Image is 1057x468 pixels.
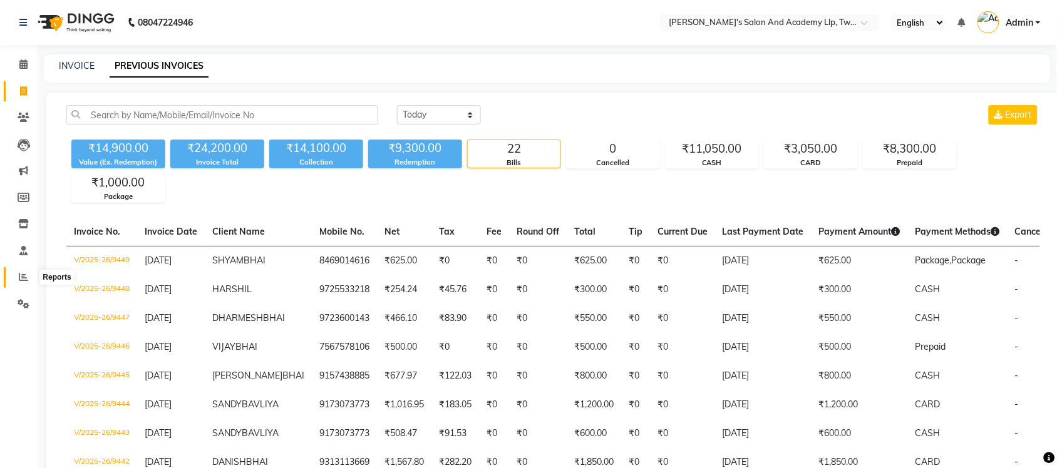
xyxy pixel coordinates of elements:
[509,275,567,304] td: ₹0
[1015,427,1019,439] span: -
[431,419,479,448] td: ₹91.53
[1015,456,1019,467] span: -
[864,140,956,158] div: ₹8,300.00
[71,140,165,157] div: ₹14,900.00
[72,191,165,202] div: Package
[715,362,812,390] td: [DATE]
[66,105,378,125] input: Search by Name/Mobile/Email/Invoice No
[1015,341,1019,352] span: -
[621,275,650,304] td: ₹0
[468,158,560,168] div: Bills
[479,246,509,275] td: ₹0
[915,226,1000,237] span: Payment Methods
[567,419,621,448] td: ₹600.00
[384,226,400,237] span: Net
[170,140,264,157] div: ₹24,200.00
[812,333,908,362] td: ₹500.00
[509,304,567,333] td: ₹0
[138,5,193,40] b: 08047224946
[765,140,857,158] div: ₹3,050.00
[715,275,812,304] td: [DATE]
[368,157,462,168] div: Redemption
[312,390,377,419] td: 9173073773
[66,390,137,419] td: V/2025-26/9444
[212,370,282,381] span: [PERSON_NAME]
[71,157,165,168] div: Value (Ex. Redemption)
[479,419,509,448] td: ₹0
[812,275,908,304] td: ₹300.00
[377,390,431,419] td: ₹1,016.95
[431,304,479,333] td: ₹83.90
[145,283,172,295] span: [DATE]
[145,255,172,266] span: [DATE]
[312,246,377,275] td: 8469014616
[621,390,650,419] td: ₹0
[431,333,479,362] td: ₹0
[509,333,567,362] td: ₹0
[487,226,502,237] span: Fee
[864,158,956,168] div: Prepaid
[915,341,946,352] span: Prepaid
[812,246,908,275] td: ₹625.00
[1015,399,1019,410] span: -
[431,246,479,275] td: ₹0
[915,255,952,266] span: Package,
[567,333,621,362] td: ₹500.00
[170,157,264,168] div: Invoice Total
[212,427,242,439] span: SANDY
[621,333,650,362] td: ₹0
[819,226,900,237] span: Payment Amount
[368,140,462,157] div: ₹9,300.00
[377,419,431,448] td: ₹508.47
[765,158,857,168] div: CARD
[715,390,812,419] td: [DATE]
[915,370,941,381] span: CASH
[59,60,95,71] a: INVOICE
[145,370,172,381] span: [DATE]
[212,283,252,295] span: HARSHIL
[312,333,377,362] td: 7567578106
[650,390,715,419] td: ₹0
[212,399,242,410] span: SANDY
[377,362,431,390] td: ₹677.97
[145,312,172,323] span: [DATE]
[567,304,621,333] td: ₹550.00
[145,456,172,467] span: [DATE]
[715,419,812,448] td: [DATE]
[145,226,197,237] span: Invoice Date
[479,275,509,304] td: ₹0
[650,419,715,448] td: ₹0
[377,246,431,275] td: ₹625.00
[242,399,279,410] span: BAVLIYA
[567,390,621,419] td: ₹1,200.00
[509,419,567,448] td: ₹0
[574,226,596,237] span: Total
[431,390,479,419] td: ₹183.05
[509,246,567,275] td: ₹0
[377,304,431,333] td: ₹466.10
[244,255,266,266] span: BHAI
[1015,283,1019,295] span: -
[479,333,509,362] td: ₹0
[621,419,650,448] td: ₹0
[212,341,235,352] span: VIJAY
[74,226,120,237] span: Invoice No.
[145,427,172,439] span: [DATE]
[567,246,621,275] td: ₹625.00
[235,341,257,352] span: BHAI
[812,304,908,333] td: ₹550.00
[567,158,659,168] div: Cancelled
[915,456,941,467] span: CARD
[915,427,941,439] span: CASH
[989,105,1038,125] button: Export
[915,399,941,410] span: CARD
[145,341,172,352] span: [DATE]
[952,255,986,266] span: Package
[715,333,812,362] td: [DATE]
[212,312,263,323] span: DHARMESH
[517,226,559,237] span: Round Off
[66,362,137,390] td: V/2025-26/9445
[145,399,172,410] span: [DATE]
[66,275,137,304] td: V/2025-26/9448
[212,456,246,467] span: DANISH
